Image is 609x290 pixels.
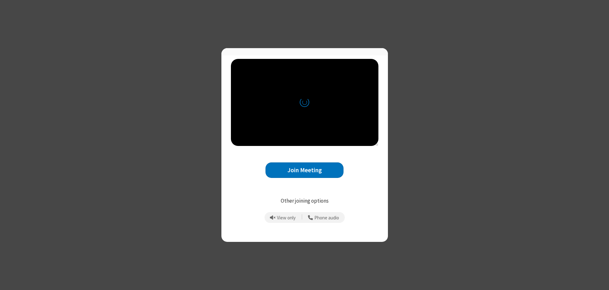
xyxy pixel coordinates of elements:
[277,215,296,221] span: View only
[268,212,298,223] button: Prevent echo when there is already an active mic and speaker in the room.
[314,215,339,221] span: Phone audio
[231,197,378,205] p: Other joining options
[301,213,303,222] span: |
[265,162,344,178] button: Join Meeting
[306,212,342,223] button: Use your phone for mic and speaker while you view the meeting on this device.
